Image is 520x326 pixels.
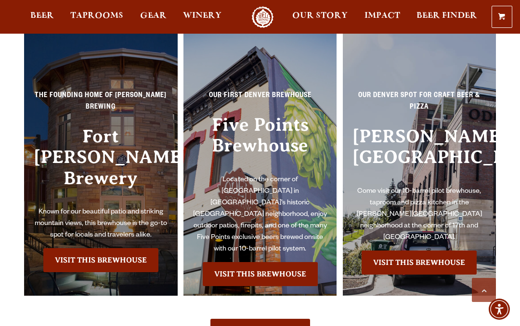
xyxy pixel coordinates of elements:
span: Taprooms [70,12,123,20]
span: Beer Finder [416,12,477,20]
a: Taprooms [64,6,130,28]
p: Located on the corner of [GEOGRAPHIC_DATA] in [GEOGRAPHIC_DATA]’s historic [GEOGRAPHIC_DATA] neig... [193,175,327,255]
p: Our Denver spot for craft beer & pizza [352,90,487,119]
a: Visit the Fort Collin's Brewery & Taproom [43,248,158,272]
a: Winery [177,6,228,28]
a: Impact [358,6,406,28]
span: Our Story [292,12,348,20]
span: Gear [140,12,167,20]
p: Known for our beautiful patio and striking mountain views, this brewhouse is the go-to spot for l... [34,207,168,241]
span: Impact [364,12,400,20]
p: The Founding Home of [PERSON_NAME] Brewing [34,90,168,119]
a: Scroll to top [472,278,496,302]
a: Our Story [286,6,354,28]
span: Winery [183,12,221,20]
p: Our First Denver Brewhouse [193,90,327,108]
a: Beer [24,6,60,28]
h3: [PERSON_NAME][GEOGRAPHIC_DATA] [352,126,487,186]
p: Come visit our 10-barrel pilot brewhouse, taproom and pizza kitchen in the [PERSON_NAME][GEOGRAPH... [352,186,487,244]
a: Gear [134,6,173,28]
div: Accessibility Menu [489,299,510,320]
a: Visit the Sloan’s Lake Brewhouse [362,251,477,275]
a: Beer Finder [410,6,483,28]
h3: Five Points Brewhouse [193,114,327,175]
a: Visit the Five Points Brewhouse [203,262,318,286]
a: Odell Home [245,6,281,28]
h3: Fort [PERSON_NAME] Brewery [34,126,168,207]
span: Beer [30,12,54,20]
